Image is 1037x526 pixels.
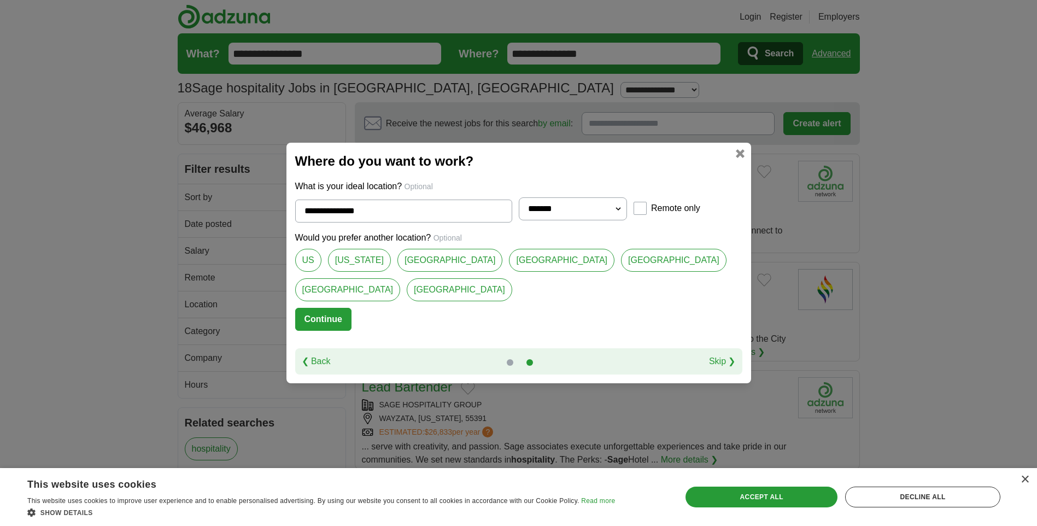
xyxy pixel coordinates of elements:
a: [GEOGRAPHIC_DATA] [621,249,727,272]
h2: Where do you want to work? [295,151,742,171]
div: Show details [27,507,615,518]
span: Optional [405,182,433,191]
a: Read more, opens a new window [581,497,615,505]
span: Show details [40,509,93,517]
label: Remote only [651,202,700,215]
span: This website uses cookies to improve user experience and to enable personalised advertising. By u... [27,497,579,505]
a: US [295,249,321,272]
p: Would you prefer another location? [295,231,742,244]
div: Accept all [686,487,837,507]
button: Continue [295,308,351,331]
div: Close [1021,476,1029,484]
a: [GEOGRAPHIC_DATA] [407,278,512,301]
div: Decline all [845,487,1000,507]
span: Optional [433,233,462,242]
p: What is your ideal location? [295,180,742,193]
a: ❮ Back [302,355,331,368]
a: Skip ❯ [709,355,736,368]
a: [GEOGRAPHIC_DATA] [509,249,614,272]
a: [GEOGRAPHIC_DATA] [295,278,401,301]
a: [US_STATE] [328,249,391,272]
a: [GEOGRAPHIC_DATA] [397,249,503,272]
div: This website uses cookies [27,475,588,491]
